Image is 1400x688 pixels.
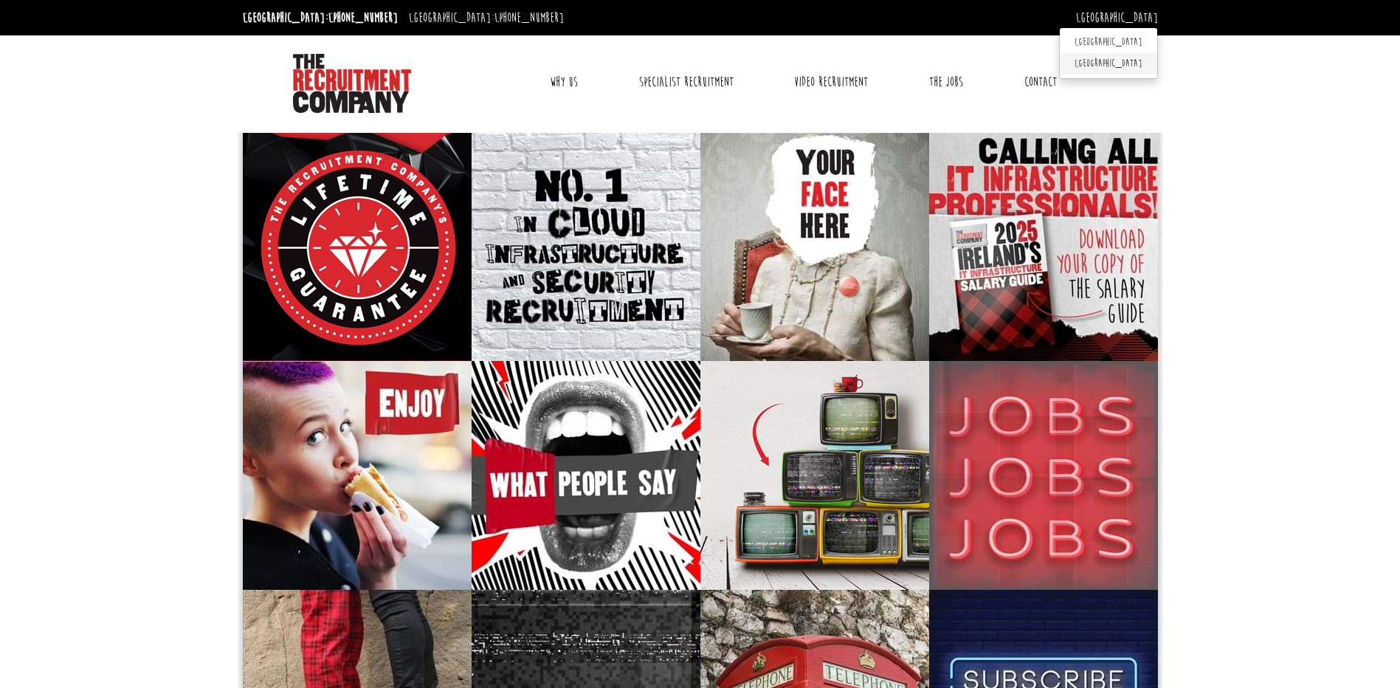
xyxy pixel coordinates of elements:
a: The Jobs [918,63,974,100]
a: Video Recruitment [783,63,879,100]
a: [PHONE_NUMBER] [328,10,398,26]
li: [GEOGRAPHIC_DATA]: [239,6,401,30]
a: [GEOGRAPHIC_DATA] [1076,10,1158,26]
ul: [GEOGRAPHIC_DATA] [1059,27,1158,79]
a: [GEOGRAPHIC_DATA] [1060,32,1157,53]
a: [PHONE_NUMBER] [494,10,564,26]
a: [GEOGRAPHIC_DATA] [1060,53,1157,75]
a: Specialist Recruitment [628,63,745,100]
img: The Recruitment Company [293,54,411,113]
a: Contact [1013,63,1068,100]
a: Why Us [539,63,589,100]
li: [GEOGRAPHIC_DATA]: [405,6,568,30]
